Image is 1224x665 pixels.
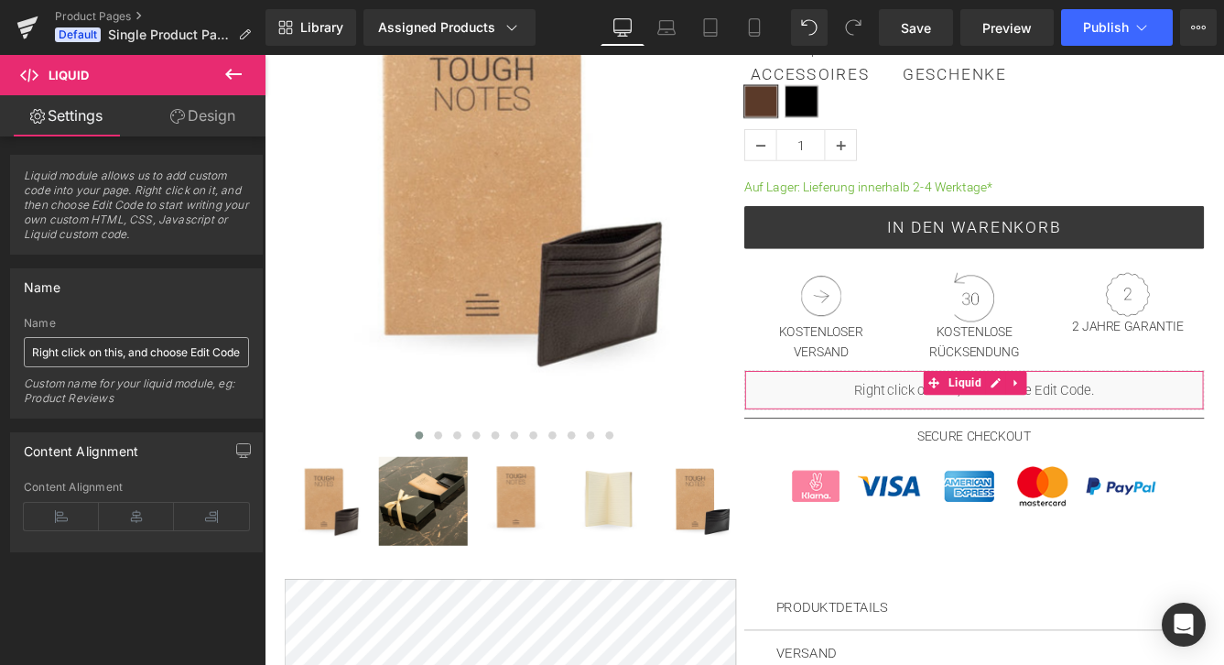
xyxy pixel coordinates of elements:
span: Liquid [49,68,89,82]
div: Content Alignment [24,481,249,494]
span: Preview [982,18,1032,38]
div: Content Alignment [24,433,138,459]
button: Redo [835,9,872,46]
a: Expand / Collapse [856,365,880,393]
button: In den Warenkorb [554,175,1085,224]
div: Name [24,317,249,330]
a: Desktop [601,9,644,46]
img: Geschenkset Leder Kartenhalter Notizbuch [132,464,234,567]
font: Auf Lager: Lieferung innerhalb 2-4 Werktage* [554,144,840,161]
span: 2 JAHRE GARANTIE [932,305,1061,322]
span: Liquid [785,365,832,393]
button: More [1180,9,1217,46]
div: Custom name for your liquid module, eg: Product Reviews [24,376,249,418]
img: Geschenkset Notizbuch Tough Notes Kartenhalter Zip [453,464,556,567]
button: Publish [1061,9,1173,46]
div: Assigned Products [378,18,521,37]
span: Library [300,19,343,36]
img: Notizbuch Tough Notes [346,464,449,567]
a: Product Pages [55,9,265,24]
a: Preview [960,9,1054,46]
p: SECURE CHECKOUT [554,430,1085,453]
span: KOSTENLOSE RÜCKSENDUNG [767,311,871,353]
img: Geschenkset Notizbuch Tough Notes Kartenhalter Zip [25,464,127,567]
a: Tablet [688,9,732,46]
p: KOSTENLOSER VERSAND [568,309,717,355]
span: Publish [1083,20,1129,35]
span: Save [901,18,931,38]
img: Notizbuch Tough Notes [239,464,341,567]
a: New Library [265,9,356,46]
a: Design [136,95,269,136]
a: Mobile [732,9,776,46]
span: In den Warenkorb [719,189,920,211]
div: Name [24,269,60,295]
div: Open Intercom Messenger [1162,603,1206,647]
span: Liquid module allows us to add custom code into your page. Right click on it, and then choose Edi... [24,169,249,254]
p: PRODUKTDETAILS [590,626,1048,650]
span: Default [55,27,101,42]
button: Undo [791,9,828,46]
span: Single Product Page [108,27,231,42]
a: Laptop [644,9,688,46]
